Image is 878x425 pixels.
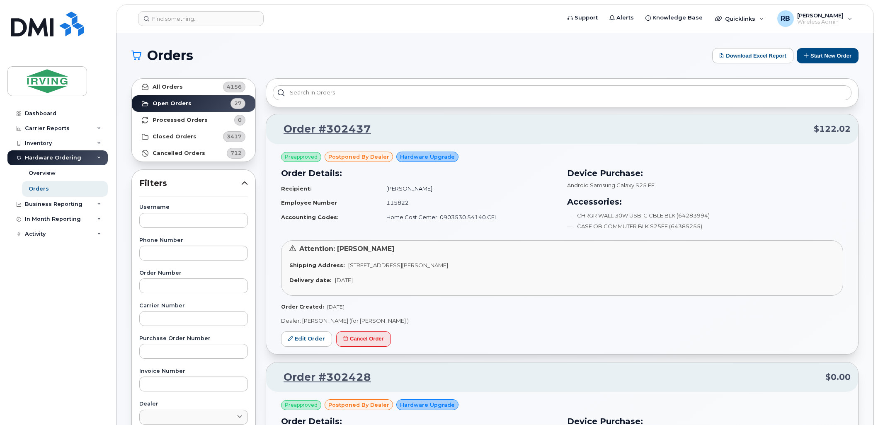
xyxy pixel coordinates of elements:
[281,167,557,179] h3: Order Details:
[139,303,248,309] label: Carrier Number
[153,150,205,157] strong: Cancelled Orders
[379,181,557,196] td: [PERSON_NAME]
[147,49,193,62] span: Orders
[567,196,843,208] h3: Accessories:
[281,185,312,192] strong: Recipient:
[227,83,242,91] span: 4156
[153,117,208,123] strong: Processed Orders
[139,270,248,276] label: Order Number
[139,238,248,243] label: Phone Number
[814,123,851,135] span: $122.02
[234,99,242,107] span: 27
[289,262,345,268] strong: Shipping Address:
[274,122,371,137] a: Order #302437
[299,245,395,253] span: Attention: [PERSON_NAME]
[139,205,248,210] label: Username
[132,128,255,145] a: Closed Orders3417
[274,370,371,385] a: Order #302428
[400,401,455,409] span: Hardware Upgrade
[153,84,183,90] strong: All Orders
[281,304,324,310] strong: Order Created:
[132,145,255,162] a: Cancelled Orders712
[132,79,255,95] a: All Orders4156
[281,214,339,220] strong: Accounting Codes:
[379,196,557,210] td: 115822
[132,112,255,128] a: Processed Orders0
[285,153,318,161] span: Preapproved
[567,222,843,230] li: CASE OB COMMUTER BLK S25FE (64385255)
[328,153,389,161] span: postponed by Dealer
[289,277,332,283] strong: Delivery date:
[139,177,241,189] span: Filters
[139,401,248,407] label: Dealer
[139,369,248,374] label: Invoice Number
[567,212,843,220] li: CHRGR WALL 30W USB-C CBLE BLK (64283994)
[230,149,242,157] span: 712
[153,133,196,140] strong: Closed Orders
[348,262,448,268] span: [STREET_ADDRESS][PERSON_NAME]
[132,95,255,112] a: Open Orders27
[273,85,851,100] input: Search in orders
[139,336,248,341] label: Purchase Order Number
[336,331,391,347] button: Cancel Order
[227,133,242,140] span: 3417
[153,100,192,107] strong: Open Orders
[825,371,851,383] span: $0.00
[567,167,843,179] h3: Device Purchase:
[285,401,318,409] span: Preapproved
[327,304,344,310] span: [DATE]
[379,210,557,225] td: Home Cost Center: 0903530.54140.CEL
[567,182,655,188] span: Android Samsung Galaxy S25 FE
[328,401,389,409] span: postponed by Dealer
[797,48,859,63] button: Start New Order
[281,331,332,347] a: Edit Order
[335,277,353,283] span: [DATE]
[281,199,337,206] strong: Employee Number
[400,153,455,161] span: Hardware Upgrade
[281,317,843,325] p: Dealer: [PERSON_NAME] (for [PERSON_NAME] )
[238,116,242,124] span: 0
[712,48,793,63] button: Download Excel Report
